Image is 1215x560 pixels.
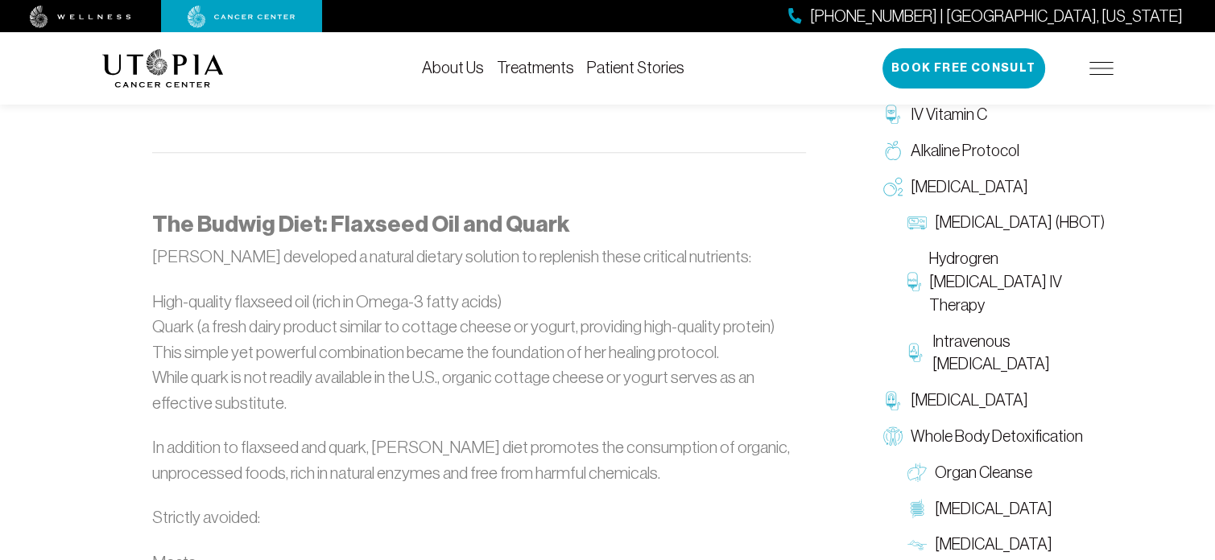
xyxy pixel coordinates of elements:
[907,213,927,233] img: Hyperbaric Oxygen Therapy (HBOT)
[899,241,1114,323] a: Hydrogren [MEDICAL_DATA] IV Therapy
[875,97,1114,133] a: IV Vitamin C
[883,391,903,410] img: Chelation Therapy
[152,504,806,530] p: Strictly avoided:
[810,5,1183,28] span: [PHONE_NUMBER] | [GEOGRAPHIC_DATA], [US_STATE]
[788,5,1183,28] a: [PHONE_NUMBER] | [GEOGRAPHIC_DATA], [US_STATE]
[883,141,903,160] img: Alkaline Protocol
[152,211,570,237] strong: The Budwig Diet: Flaxseed Oil and Quark
[907,499,927,518] img: Colon Therapy
[587,59,684,76] a: Patient Stories
[882,48,1045,89] button: Book Free Consult
[188,6,295,28] img: cancer center
[102,49,224,88] img: logo
[899,491,1114,527] a: [MEDICAL_DATA]
[883,177,903,196] img: Oxygen Therapy
[899,455,1114,491] a: Organ Cleanse
[422,59,484,76] a: About Us
[875,382,1114,418] a: [MEDICAL_DATA]
[152,434,806,485] p: In addition to flaxseed and quark, [PERSON_NAME] diet promotes the consumption of organic, unproc...
[907,272,921,291] img: Hydrogren Peroxide IV Therapy
[152,340,806,416] p: This simple yet powerful combination became the foundation of her healing protocol. While quark i...
[875,418,1114,455] a: Whole Body Detoxification
[907,343,924,362] img: Intravenous Ozone Therapy
[152,244,806,270] p: [PERSON_NAME] developed a natural dietary solution to replenish these critical nutrients:
[875,133,1114,169] a: Alkaline Protocol
[152,314,806,340] li: Quark (a fresh dairy product similar to cottage cheese or yogurt, providing high-quality protein)
[883,105,903,124] img: IV Vitamin C
[875,169,1114,205] a: [MEDICAL_DATA]
[497,59,574,76] a: Treatments
[899,323,1114,383] a: Intravenous [MEDICAL_DATA]
[1089,62,1114,75] img: icon-hamburger
[907,463,927,482] img: Organ Cleanse
[883,426,903,446] img: Whole Body Detoxification
[899,204,1114,241] a: [MEDICAL_DATA] (HBOT)
[152,289,806,315] li: High-quality flaxseed oil (rich in Omega-3 fatty acids)
[30,6,131,28] img: wellness
[907,535,927,554] img: Lymphatic Massage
